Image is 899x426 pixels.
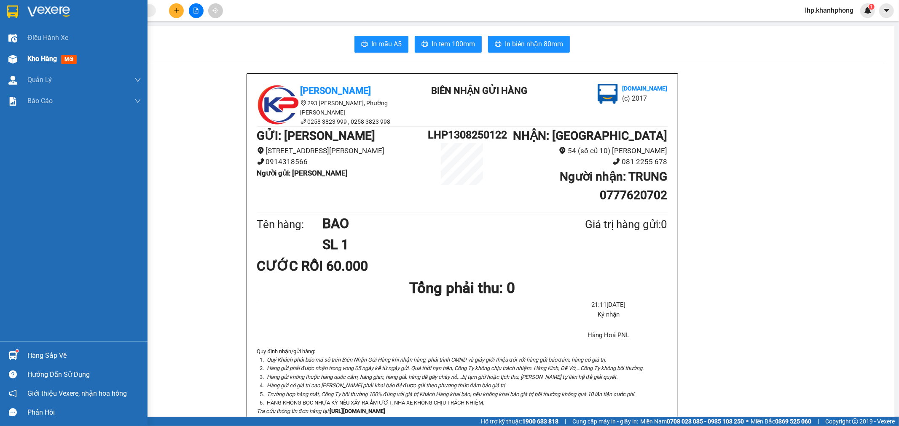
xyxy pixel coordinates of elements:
[11,11,53,53] img: logo.jpg
[572,417,638,426] span: Cung cấp máy in - giấy in:
[301,85,371,96] b: [PERSON_NAME]
[8,351,17,360] img: warehouse-icon
[431,85,527,96] b: BIÊN NHẬN GỬI HÀNG
[818,417,819,426] span: |
[798,5,860,16] span: lhp.khanhphong
[257,99,409,117] li: 293 [PERSON_NAME], Phường [PERSON_NAME]
[544,216,667,233] div: Giá trị hàng gửi: 0
[869,4,875,10] sup: 1
[354,36,408,53] button: printerIn mẫu A5
[505,39,563,49] span: In biên nhận 80mm
[870,4,873,10] span: 1
[322,213,544,234] h1: BAO
[71,40,116,51] li: (c) 2017
[169,3,184,18] button: plus
[11,54,48,94] b: [PERSON_NAME]
[481,417,558,426] span: Hỗ trợ kỹ thuật:
[174,8,180,13] span: plus
[257,277,668,300] h1: Tổng phải thu: 0
[775,418,811,425] strong: 0369 525 060
[640,417,744,426] span: Miền Nam
[322,234,544,255] h1: SL 1
[27,75,52,85] span: Quản Lý
[371,39,402,49] span: In mẫu A5
[54,12,81,67] b: BIÊN NHẬN GỬI HÀNG
[257,169,348,177] b: Người gửi : [PERSON_NAME]
[415,36,482,53] button: printerIn tem 100mm
[550,300,667,310] li: 21:11[DATE]
[134,98,141,104] span: down
[27,55,57,63] span: Kho hàng
[301,118,306,124] span: phone
[421,40,428,48] span: printer
[598,84,618,104] img: logo.jpg
[267,382,507,389] i: Hàng gửi có giá trị cao [PERSON_NAME] phải khai báo để được gửi theo phương thức đảm bảo giá trị.
[91,11,112,31] img: logo.jpg
[27,32,68,43] span: Điều hành xe
[257,216,323,233] div: Tên hàng:
[257,408,330,414] i: Tra cứu thông tin đơn hàng tại:
[71,32,116,39] b: [DOMAIN_NAME]
[189,3,204,18] button: file-add
[496,145,668,157] li: 54 (số cũ 10) [PERSON_NAME]
[622,85,667,92] b: [DOMAIN_NAME]
[852,418,858,424] span: copyright
[495,40,502,48] span: printer
[267,365,644,371] i: Hàng gửi phải được nhận trong vòng 05 ngày kể từ ngày gửi. Quá thời hạn trên, Công Ty không chịu ...
[550,330,667,341] li: Hàng Hoá PNL
[257,117,409,126] li: 0258 3823 999 , 0258 3823 998
[257,147,264,154] span: environment
[751,417,811,426] span: Miền Bắc
[257,84,299,126] img: logo.jpg
[883,7,891,14] span: caret-down
[8,76,17,85] img: warehouse-icon
[565,417,566,426] span: |
[622,93,667,104] li: (c) 2017
[9,408,17,416] span: message
[134,77,141,83] span: down
[428,127,496,143] h1: LHP1308250122
[488,36,570,53] button: printerIn biên nhận 80mm
[61,55,77,64] span: mới
[8,34,17,43] img: warehouse-icon
[522,418,558,425] strong: 1900 633 818
[267,391,636,397] i: Trường hợp hàng mất, Công Ty bồi thường 100% đúng với giá trị Khách Hàng khai báo, nếu không khai...
[879,3,894,18] button: caret-down
[27,406,141,419] div: Phản hồi
[257,158,264,165] span: phone
[432,39,475,49] span: In tem 100mm
[330,408,385,414] strong: [URL][DOMAIN_NAME]
[27,349,141,362] div: Hàng sắp về
[864,7,872,14] img: icon-new-feature
[267,374,617,380] i: Hàng gửi không thuộc hàng quốc cấm, hàng gian, hàng giả, hàng dễ gây cháy nổ,...bị tạm giữ hoặc t...
[266,399,668,407] li: HÀNG KHÔNG BỌC NHỰA KỸ NẾU XẢY RA ẨM ƯỚT, NHÀ XE KHÔNG CHỊU TRÁCH NHIỆM.
[361,40,368,48] span: printer
[212,8,218,13] span: aim
[7,5,18,18] img: logo-vxr
[27,368,141,381] div: Hướng dẫn sử dụng
[560,170,667,202] b: Người nhận : TRUNG 0777620702
[27,388,127,399] span: Giới thiệu Vexere, nhận hoa hồng
[267,357,606,363] i: Quý Khách phải báo mã số trên Biên Nhận Gửi Hàng khi nhận hàng, phải trình CMND và giấy giới thiệ...
[301,100,306,106] span: environment
[9,389,17,397] span: notification
[8,55,17,64] img: warehouse-icon
[667,418,744,425] strong: 0708 023 035 - 0935 103 250
[8,97,17,106] img: solution-icon
[513,129,667,143] b: NHẬN : [GEOGRAPHIC_DATA]
[193,8,199,13] span: file-add
[9,370,17,378] span: question-circle
[257,156,428,168] li: 0914318566
[208,3,223,18] button: aim
[16,350,19,352] sup: 1
[27,96,53,106] span: Báo cáo
[257,256,392,277] div: CƯỚC RỒI 60.000
[257,129,376,143] b: GỬI : [PERSON_NAME]
[559,147,566,154] span: environment
[613,158,620,165] span: phone
[496,156,668,168] li: 081 2255 678
[257,347,668,416] div: Quy định nhận/gửi hàng :
[257,145,428,157] li: [STREET_ADDRESS][PERSON_NAME]
[746,420,749,423] span: ⚪️
[550,310,667,320] li: Ký nhận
